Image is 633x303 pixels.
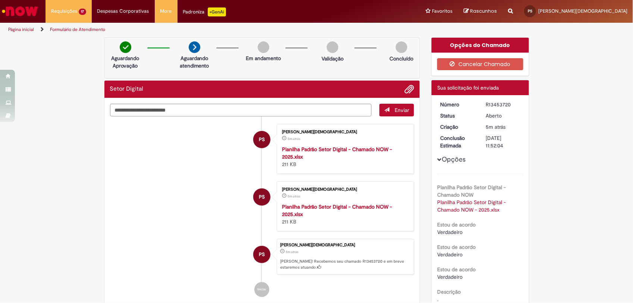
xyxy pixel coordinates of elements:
span: [PERSON_NAME][DEMOGRAPHIC_DATA] [538,8,627,14]
div: [PERSON_NAME][DEMOGRAPHIC_DATA] [280,243,410,247]
dt: Conclusão Estimada [435,134,480,149]
span: Rascunhos [470,7,497,15]
time: 27/08/2025 16:51:58 [288,137,300,141]
div: Opções do Chamado [432,38,529,53]
div: 27/08/2025 16:52:01 [486,123,521,131]
img: check-circle-green.png [120,41,131,53]
img: img-circle-grey.png [396,41,407,53]
a: Download de Planilha Padrão Setor Digital - Chamado NOW - 2025.xlsx [437,199,507,213]
span: Verdadeiro [437,251,463,258]
button: Cancelar Chamado [437,58,523,70]
div: PABLO JESUS DOS SANTOS [253,131,270,148]
span: Sua solicitação foi enviada [437,84,499,91]
b: Estou de acordo [437,221,476,228]
span: PS [259,188,265,206]
dt: Número [435,101,480,108]
img: ServiceNow [1,4,39,19]
p: [PERSON_NAME]! Recebemos seu chamado R13453720 e em breve estaremos atuando. [280,259,410,270]
span: . [437,296,438,303]
time: 27/08/2025 16:51:54 [288,194,300,199]
div: R13453720 [486,101,521,108]
p: Aguardando Aprovação [107,54,144,69]
span: 17 [79,9,86,15]
div: PABLO JESUS DOS SANTOS [253,188,270,206]
p: Em andamento [246,54,281,62]
span: 5m atrás [288,194,300,199]
dt: Status [435,112,480,119]
span: Verdadeiro [437,229,463,235]
textarea: Digite sua mensagem aqui... [110,104,372,117]
button: Adicionar anexos [404,84,414,94]
span: 5m atrás [288,137,300,141]
div: Padroniza [183,7,226,16]
span: 5m atrás [486,124,506,130]
b: Estou de acordo [437,266,476,273]
li: PABLO JESUS DOS SANTOS [110,239,414,275]
span: More [160,7,172,15]
span: Enviar [395,107,409,113]
span: PS [259,131,265,149]
a: Planilha Padrão Setor Digital - Chamado NOW - 2025.xlsx [282,146,392,160]
img: img-circle-grey.png [327,41,338,53]
div: 211 KB [282,203,406,225]
b: Estou de acordo [437,244,476,250]
a: Página inicial [8,26,34,32]
div: [DATE] 11:52:04 [486,134,521,149]
ul: Trilhas de página [6,23,416,37]
span: Favoritos [432,7,452,15]
a: Rascunhos [464,8,497,15]
time: 27/08/2025 16:52:01 [486,124,506,130]
p: Concluído [389,55,413,62]
p: Aguardando atendimento [176,54,213,69]
span: PS [259,246,265,263]
button: Enviar [379,104,414,116]
time: 27/08/2025 16:52:01 [286,250,298,254]
h2: Setor Digital Histórico de tíquete [110,86,144,93]
div: 211 KB [282,146,406,168]
div: [PERSON_NAME][DEMOGRAPHIC_DATA] [282,187,406,192]
b: Planilha Padrão Setor Digital - Chamado NOW [437,184,506,198]
div: Aberto [486,112,521,119]
div: PABLO JESUS DOS SANTOS [253,246,270,263]
div: [PERSON_NAME][DEMOGRAPHIC_DATA] [282,130,406,134]
span: Despesas Corporativas [97,7,149,15]
dt: Criação [435,123,480,131]
a: Formulário de Atendimento [50,26,105,32]
img: arrow-next.png [189,41,200,53]
span: 5m atrás [286,250,298,254]
b: Descrição [437,288,461,295]
img: img-circle-grey.png [258,41,269,53]
a: Planilha Padrão Setor Digital - Chamado NOW - 2025.xlsx [282,203,392,218]
p: Validação [322,55,344,62]
span: Requisições [51,7,77,15]
span: Verdadeiro [437,274,463,280]
p: +GenAi [208,7,226,16]
span: PS [528,9,532,13]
